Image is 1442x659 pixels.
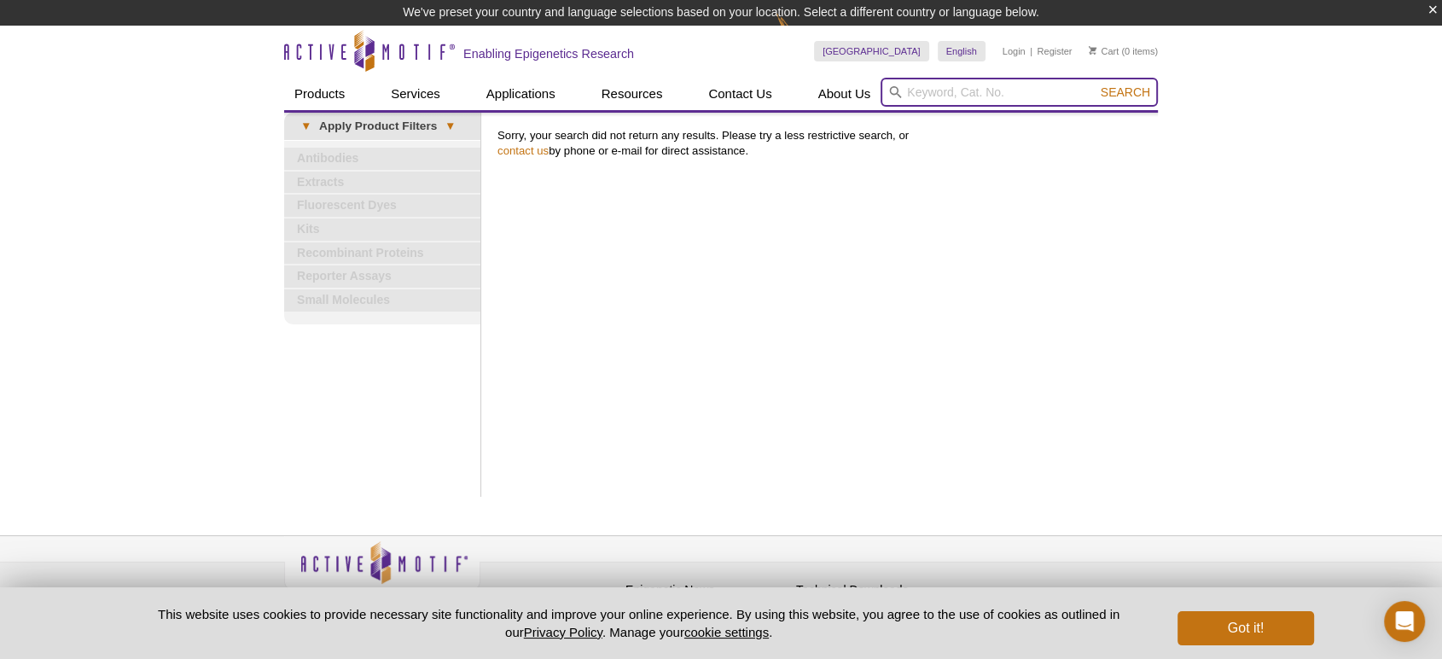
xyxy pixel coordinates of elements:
a: Login [1003,45,1026,57]
span: ▾ [437,119,463,134]
a: Privacy Policy [489,580,555,606]
a: Services [381,78,451,110]
a: Antibodies [284,148,480,170]
span: ▾ [293,119,319,134]
a: Kits [284,219,480,241]
img: Change Here [776,13,822,53]
a: Recombinant Proteins [284,242,480,265]
a: Extracts [284,172,480,194]
a: Contact Us [698,78,782,110]
input: Keyword, Cat. No. [881,78,1158,107]
a: Resources [591,78,673,110]
a: English [938,41,986,61]
table: Click to Verify - This site chose Symantec SSL for secure e-commerce and confidential communicati... [967,566,1095,604]
button: cookie settings [684,625,769,639]
h2: Enabling Epigenetics Research [463,46,634,61]
li: (0 items) [1089,41,1158,61]
p: This website uses cookies to provide necessary site functionality and improve your online experie... [128,605,1149,641]
a: Applications [476,78,566,110]
a: Small Molecules [284,289,480,312]
h4: Technical Downloads [796,583,958,598]
a: Products [284,78,355,110]
a: Reporter Assays [284,265,480,288]
button: Search [1096,85,1155,100]
a: About Us [808,78,881,110]
a: [GEOGRAPHIC_DATA] [814,41,929,61]
button: Got it! [1177,611,1314,645]
a: ▾Apply Product Filters▾ [284,113,480,140]
a: Privacy Policy [524,625,602,639]
img: Active Motif, [284,536,480,605]
a: Cart [1089,45,1119,57]
p: Sorry, your search did not return any results. Please try a less restrictive search, or by phone ... [497,128,1149,159]
a: contact us [497,144,549,157]
img: Your Cart [1089,46,1096,55]
h4: Epigenetic News [625,583,788,598]
a: Register [1037,45,1072,57]
span: Search [1101,85,1150,99]
li: | [1030,41,1032,61]
div: Open Intercom Messenger [1384,601,1425,642]
a: Fluorescent Dyes [284,195,480,217]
